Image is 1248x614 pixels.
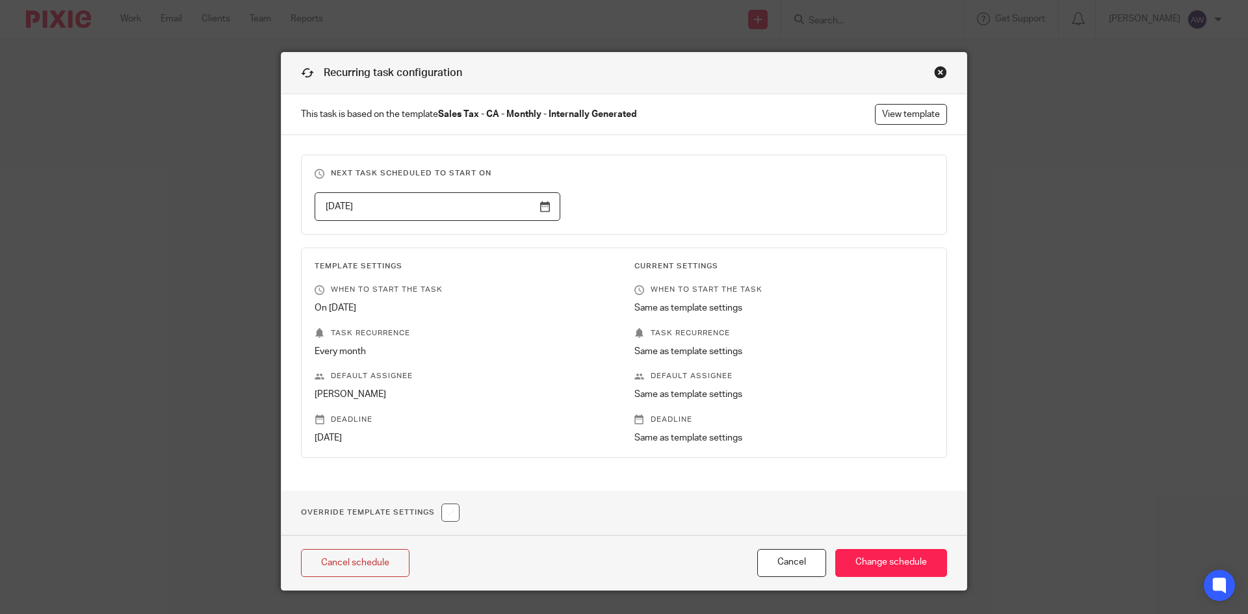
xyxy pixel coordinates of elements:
[757,549,826,577] button: Cancel
[315,431,614,444] p: [DATE]
[315,301,614,314] p: On [DATE]
[315,345,614,358] p: Every month
[634,261,933,272] h3: Current Settings
[315,371,614,381] p: Default assignee
[315,168,933,179] h3: Next task scheduled to start on
[875,104,947,125] a: View template
[934,66,947,79] div: Close this dialog window
[634,345,933,358] p: Same as template settings
[634,431,933,444] p: Same as template settings
[301,66,462,81] h1: Recurring task configuration
[315,328,614,339] p: Task recurrence
[315,261,614,272] h3: Template Settings
[315,388,614,401] p: [PERSON_NAME]
[634,285,933,295] p: When to start the task
[315,415,614,425] p: Deadline
[634,328,933,339] p: Task recurrence
[634,301,933,314] p: Same as template settings
[438,110,637,119] strong: Sales Tax - CA - Monthly - Internally Generated
[634,371,933,381] p: Default assignee
[315,285,614,295] p: When to start the task
[301,549,409,577] a: Cancel schedule
[301,504,460,522] h1: Override Template Settings
[835,549,947,577] input: Change schedule
[301,108,637,121] span: This task is based on the template
[634,415,933,425] p: Deadline
[634,388,933,401] p: Same as template settings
